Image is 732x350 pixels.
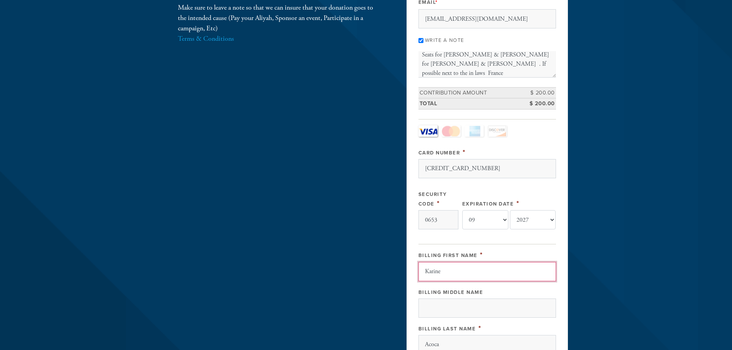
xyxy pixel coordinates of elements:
label: Billing Middle Name [418,289,483,295]
select: Expiration Date year [510,210,556,229]
label: Billing Last Name [418,326,476,332]
span: This field is required. [437,199,440,207]
td: Total [418,98,521,109]
a: Terms & Conditions [178,34,234,43]
label: Security Code [418,191,447,207]
div: Make sure to leave a note so that we can insure that your donation goes to the intended cause (Pa... [178,2,382,44]
span: This field is required. [478,324,481,332]
label: Billing First Name [418,252,478,259]
span: This field is required. [463,148,466,156]
label: Expiration Date [462,201,514,207]
label: Write a note [425,37,464,43]
td: $ 200.00 [521,98,556,109]
a: Visa [418,125,438,137]
select: Expiration Date month [462,210,508,229]
a: Discover [488,125,507,137]
td: Contribution Amount [418,87,521,98]
label: Card Number [418,150,460,156]
a: Amex [465,125,484,137]
a: MasterCard [442,125,461,137]
span: This field is required. [516,199,520,207]
span: This field is required. [480,250,483,259]
td: $ 200.00 [521,87,556,98]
